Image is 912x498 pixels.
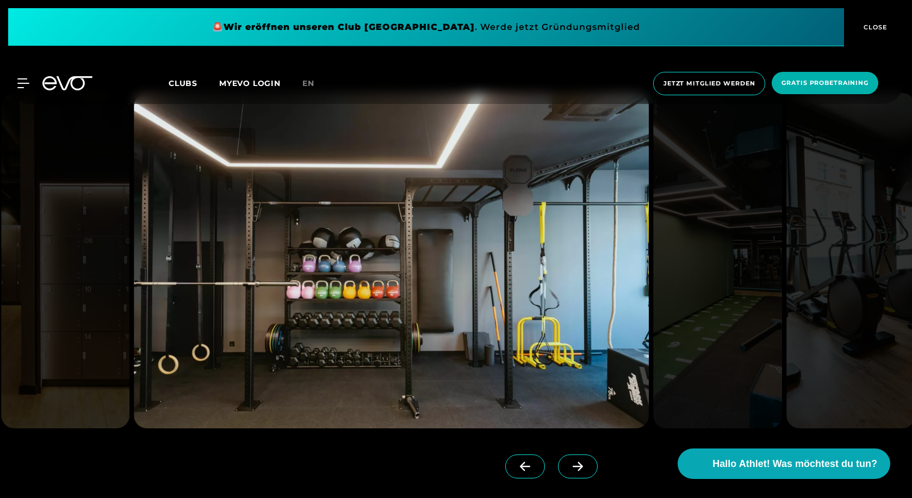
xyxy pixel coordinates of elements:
[169,78,219,88] a: Clubs
[134,93,649,428] img: evofitness
[654,93,783,428] img: evofitness
[768,72,882,95] a: Gratis Probetraining
[712,457,877,471] span: Hallo Athlet! Was möchtest du tun?
[650,72,768,95] a: Jetzt Mitglied werden
[169,78,197,88] span: Clubs
[219,78,281,88] a: MYEVO LOGIN
[781,78,868,88] span: Gratis Probetraining
[844,8,904,46] button: CLOSE
[861,22,888,32] span: CLOSE
[302,78,314,88] span: en
[678,448,890,479] button: Hallo Athlet! Was möchtest du tun?
[302,77,327,90] a: en
[1,93,130,428] img: evofitness
[663,79,755,88] span: Jetzt Mitglied werden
